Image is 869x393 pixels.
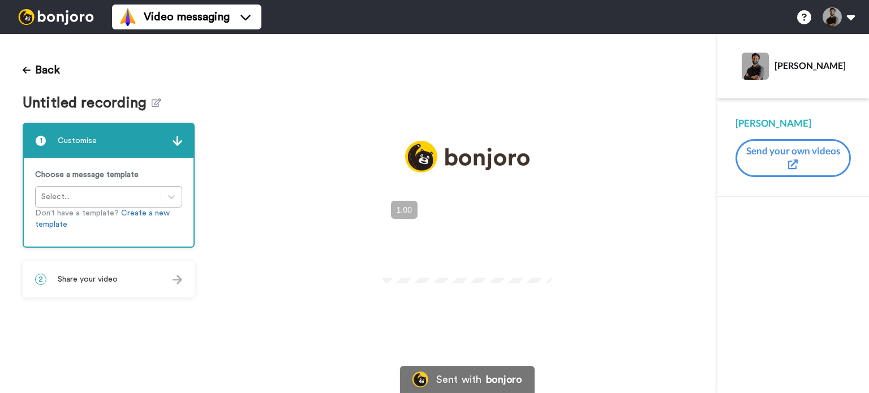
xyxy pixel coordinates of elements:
img: logo_full.png [405,141,530,173]
img: Bonjoro Logo [412,372,428,387]
div: Sent with [436,374,481,385]
img: arrow.svg [173,136,182,146]
img: bj-logo-header-white.svg [14,9,98,25]
a: Create a new template [35,209,170,228]
p: Don’t have a template? [35,208,182,230]
img: arrow.svg [173,275,182,284]
button: Back [23,57,60,84]
div: [PERSON_NAME] [775,60,850,71]
div: bonjoro [486,374,522,385]
a: Bonjoro LogoSent withbonjoro [400,366,535,393]
img: Profile Image [742,53,769,80]
div: [PERSON_NAME] [735,116,851,130]
div: 2Share your video [23,261,195,297]
span: Share your video [58,274,118,285]
span: Untitled recording [23,95,152,111]
img: vm-color.svg [119,8,137,26]
span: 2 [35,274,46,285]
span: Video messaging [144,9,230,25]
p: Choose a message template [35,169,182,180]
img: Full screen [531,257,542,268]
span: Customise [58,135,97,146]
span: 1 [35,135,46,146]
button: Send your own videos [735,139,851,177]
